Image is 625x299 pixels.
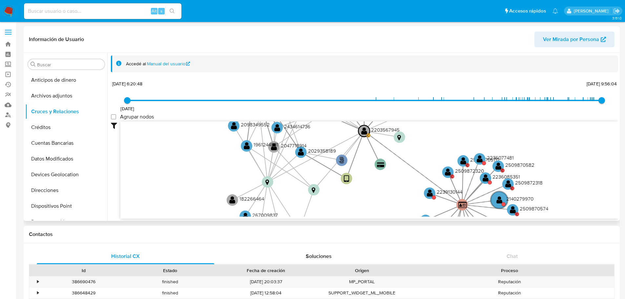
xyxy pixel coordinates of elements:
[37,279,39,285] div: •
[25,167,107,182] button: Devices Geolocation
[487,154,514,161] text: 2236077481
[505,180,511,188] text: 
[405,276,614,287] div: Reputación
[339,157,344,163] text: 
[231,122,237,130] text: 
[242,212,248,221] text: 
[120,114,154,120] span: Agrupar nodos
[451,174,453,179] text: C
[543,32,599,47] span: Ver Mirada por Persona
[25,135,107,151] button: Cuentas Bancarias
[458,201,467,208] text: 
[515,179,543,186] text: 2509872318
[111,252,140,260] span: Historial CX
[437,188,462,195] text: 2239130144
[397,134,401,141] text: 
[127,276,213,287] div: finished
[120,105,135,112] span: [DATE]
[505,161,534,168] text: 2509870582
[127,288,213,298] div: finished
[377,162,384,167] text: 
[534,32,615,47] button: Ver Mirada por Persona
[306,252,332,260] span: Soluciones
[367,133,369,138] text: C
[25,151,107,167] button: Datos Modificados
[281,142,306,149] text: 2047718914
[152,8,157,14] span: Alt
[29,231,615,238] h1: Contactos
[274,124,280,132] text: 
[427,189,433,197] text: 
[41,276,127,287] div: 386690476
[371,126,400,133] text: 2203567945
[213,276,319,287] div: [DATE] 20:03:37
[265,179,269,185] text: 
[31,62,36,67] button: Buscar
[240,195,264,202] text: 182266464
[587,80,617,87] span: [DATE] 9:56:04
[24,7,181,15] input: Buscar usuario o caso...
[483,174,489,182] text: 
[516,212,518,217] text: C
[613,8,620,14] a: Salir
[460,157,466,165] text: 
[552,8,558,14] a: Notificaciones
[445,168,451,176] text: 
[111,114,116,119] input: Agrupar nodos
[510,206,516,214] text: 
[506,195,533,202] text: 2140279970
[477,155,483,163] text: 
[423,216,428,224] text: 
[213,288,319,298] div: [DATE] 12:58:04
[511,186,513,191] text: C
[25,182,107,198] button: Direcciones
[25,72,107,88] button: Anticipos de dinero
[509,8,546,14] span: Accesos rápidos
[298,148,304,156] text: 
[25,198,107,214] button: Dispositivos Point
[344,175,349,183] text: 
[147,61,190,67] a: Manual del usuario
[574,8,611,14] p: marianathalie.grajeda@mercadolibre.com.mx
[271,143,277,151] text: 
[25,119,107,135] button: Créditos
[319,276,405,287] div: MP_PORTAL
[241,121,270,128] text: 2098349552
[496,196,502,204] text: 
[37,62,102,68] input: Buscar
[252,211,278,219] text: 267009837
[218,267,314,274] div: Fecha de creación
[308,147,336,154] text: 2029358189
[37,290,39,296] div: •
[501,168,504,173] text: C
[507,252,518,260] span: Chat
[492,173,520,181] text: 2236085351
[254,141,278,148] text: 1961244831
[520,205,548,212] text: 2509870574
[410,267,610,274] div: Proceso
[284,123,310,130] text: 2434614736
[25,88,107,104] button: Archivos adjuntos
[29,36,84,43] h1: Información de Usuario
[126,61,146,67] span: Accedé al
[112,80,142,87] span: [DATE] 6:20:48
[323,267,401,274] div: Origen
[495,162,501,170] text: 
[433,215,462,223] text: 2509870572
[455,167,484,174] text: 2509872320
[229,196,235,204] text: 
[165,7,179,16] button: search-icon
[244,142,250,150] text: 
[160,8,162,14] span: s
[25,214,107,230] button: Documentación
[312,187,315,193] text: 
[25,104,107,119] button: Cruces y Relaciones
[45,267,122,274] div: Id
[41,288,127,298] div: 386648429
[361,127,367,135] text: 
[319,288,405,298] div: SUPPORT_WIDGET_ML_MOBILE
[466,163,469,168] text: C
[470,156,499,163] text: 2509870570
[132,267,209,274] div: Estado
[405,288,614,298] div: Reputación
